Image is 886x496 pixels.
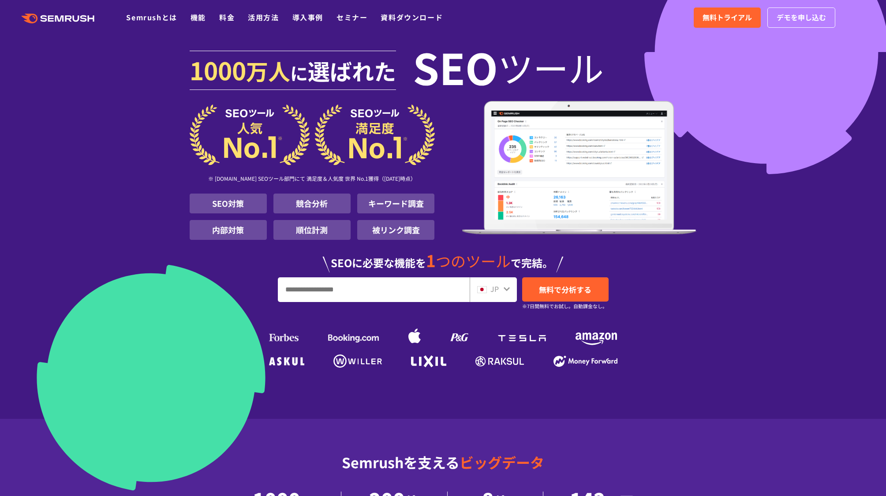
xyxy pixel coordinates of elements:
[273,194,351,213] li: 競合分析
[246,55,290,86] span: 万人
[190,243,697,272] div: SEOに必要な機能を
[190,447,697,492] div: Semrushを支える
[248,12,279,22] a: 活用方法
[436,250,511,272] span: つのツール
[219,12,235,22] a: 料金
[290,60,308,86] span: に
[191,12,206,22] a: 機能
[694,7,761,28] a: 無料トライアル
[126,12,177,22] a: Semrushとは
[539,284,591,295] span: 無料で分析する
[357,220,434,240] li: 被リンク調査
[522,277,609,302] a: 無料で分析する
[190,194,267,213] li: SEO対策
[273,220,351,240] li: 順位計測
[190,165,435,194] div: ※ [DOMAIN_NAME] SEOツール部門にて 満足度＆人気度 世界 No.1獲得（[DATE]時点）
[460,452,544,472] span: ビッグデータ
[522,302,607,310] small: ※7日間無料でお試し。自動課金なし。
[767,7,835,28] a: デモを申し込む
[381,12,443,22] a: 資料ダウンロード
[703,12,752,23] span: 無料トライアル
[498,49,604,85] span: ツール
[336,12,367,22] a: セミナー
[490,283,499,294] span: JP
[357,194,434,213] li: キーワード調査
[278,278,469,302] input: URL、キーワードを入力してください
[413,49,498,85] span: SEO
[190,52,246,87] span: 1000
[292,12,323,22] a: 導入事例
[190,220,267,240] li: 内部対策
[777,12,826,23] span: デモを申し込む
[308,55,396,86] span: 選ばれた
[426,248,436,272] span: 1
[511,255,553,270] span: で完結。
